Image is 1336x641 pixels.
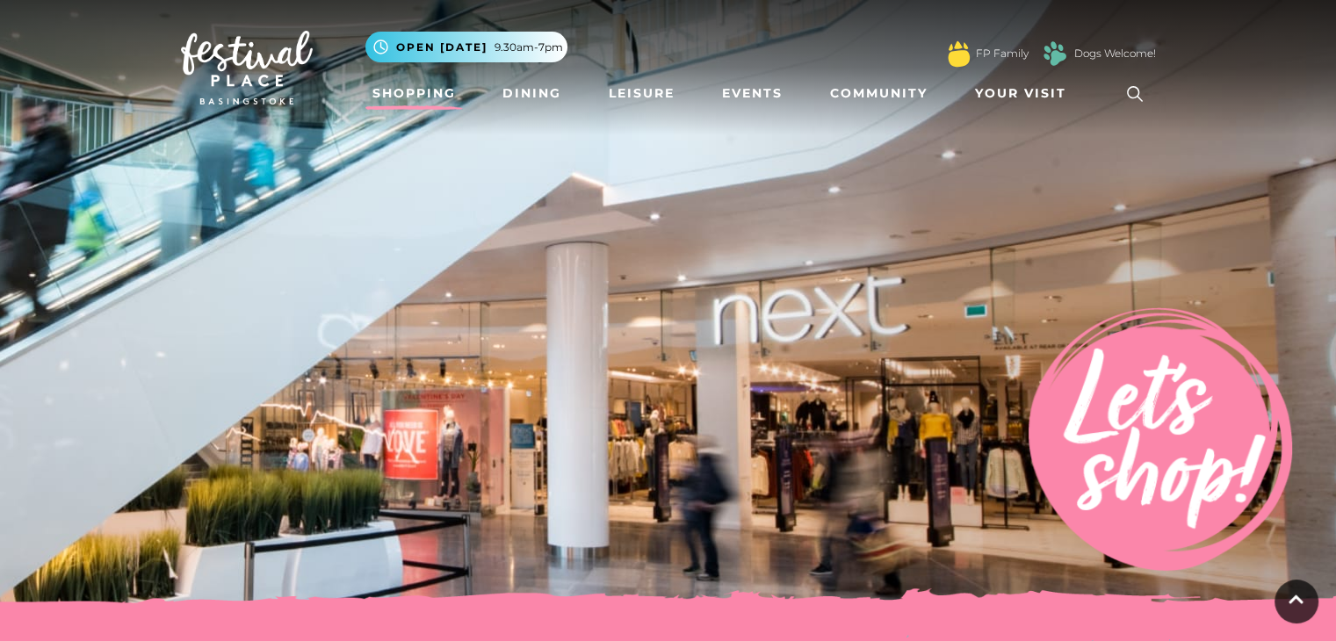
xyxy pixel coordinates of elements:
[976,46,1029,61] a: FP Family
[495,40,563,55] span: 9.30am-7pm
[715,77,790,110] a: Events
[365,77,463,110] a: Shopping
[365,32,567,62] button: Open [DATE] 9.30am-7pm
[823,77,935,110] a: Community
[602,77,682,110] a: Leisure
[1074,46,1156,61] a: Dogs Welcome!
[181,31,313,104] img: Festival Place Logo
[968,77,1082,110] a: Your Visit
[396,40,487,55] span: Open [DATE]
[495,77,568,110] a: Dining
[975,84,1066,103] span: Your Visit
